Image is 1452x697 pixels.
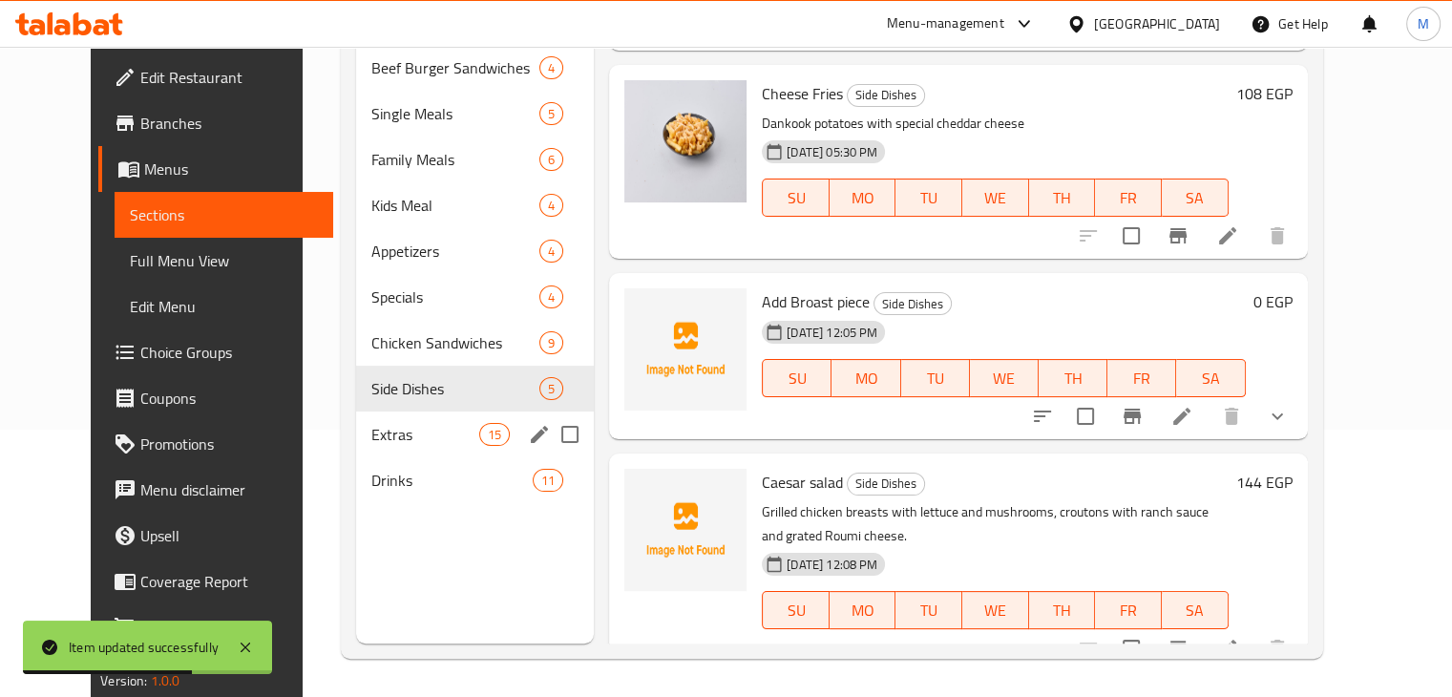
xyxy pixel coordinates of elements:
span: 4 [540,59,562,77]
button: delete [1254,213,1300,259]
span: Coupons [140,387,318,410]
span: 4 [540,243,562,261]
span: SA [1169,184,1221,212]
span: [DATE] 12:05 PM [779,324,885,342]
span: 4 [540,288,562,306]
img: Caesar salad [624,469,747,591]
span: WE [970,597,1021,624]
span: Version: [100,668,147,693]
div: Item updated successfully [69,637,219,658]
span: M [1418,13,1429,34]
div: items [539,148,563,171]
span: Beef Burger Sandwiches [371,56,539,79]
span: 4 [540,197,562,215]
span: [DATE] 05:30 PM [779,143,885,161]
span: MO [837,597,889,624]
div: Specials4 [356,274,594,320]
a: Coupons [98,375,333,421]
img: Add Broast piece [624,288,747,411]
button: SU [762,359,831,397]
button: WE [970,359,1039,397]
span: 5 [540,105,562,123]
div: Family Meals6 [356,137,594,182]
span: SA [1169,597,1221,624]
span: Extras [371,423,479,446]
div: items [479,423,510,446]
a: Choice Groups [98,329,333,375]
span: WE [970,184,1021,212]
button: SA [1162,591,1229,629]
span: Single Meals [371,102,539,125]
span: Drinks [371,469,533,492]
div: Side Dishes [371,377,539,400]
span: Grocery Checklist [140,616,318,639]
span: FR [1103,597,1154,624]
span: Add Broast piece [762,287,870,316]
span: Promotions [140,433,318,455]
span: TH [1037,597,1088,624]
span: 9 [540,334,562,352]
button: FR [1095,591,1162,629]
span: MO [837,184,889,212]
span: Select to update [1111,216,1151,256]
div: Side Dishes5 [356,366,594,412]
button: sort-choices [1020,393,1065,439]
span: Side Dishes [874,293,951,315]
span: Coverage Report [140,570,318,593]
span: SU [770,597,822,624]
span: TH [1046,365,1100,392]
a: Edit menu item [1216,637,1239,660]
span: Side Dishes [848,84,924,106]
span: TU [909,365,962,392]
div: items [539,331,563,354]
div: items [539,240,563,263]
button: MO [830,591,896,629]
div: Family Meals [371,148,539,171]
span: MO [839,365,893,392]
a: Edit menu item [1216,224,1239,247]
span: FR [1115,365,1168,392]
button: TU [895,591,962,629]
span: Menu disclaimer [140,478,318,501]
div: Appetizers [371,240,539,263]
span: Caesar salad [762,468,843,496]
div: items [539,194,563,217]
button: MO [830,179,896,217]
span: 1.0.0 [151,668,180,693]
span: FR [1103,184,1154,212]
div: Chicken Sandwiches [371,331,539,354]
h6: 108 EGP [1236,80,1293,107]
button: FR [1095,179,1162,217]
span: Cheese Fries [762,79,843,108]
a: Promotions [98,421,333,467]
a: Full Menu View [115,238,333,284]
div: items [539,285,563,308]
span: Full Menu View [130,249,318,272]
div: [GEOGRAPHIC_DATA] [1094,13,1220,34]
button: TU [895,179,962,217]
button: TH [1029,591,1096,629]
div: Side Dishes [873,292,952,315]
button: FR [1107,359,1176,397]
button: TH [1039,359,1107,397]
button: delete [1254,625,1300,671]
a: Branches [98,100,333,146]
button: WE [962,591,1029,629]
div: Beef Burger Sandwiches4 [356,45,594,91]
span: [DATE] 12:08 PM [779,556,885,574]
div: items [539,377,563,400]
span: Specials [371,285,539,308]
a: Menu disclaimer [98,467,333,513]
span: 11 [534,472,562,490]
button: WE [962,179,1029,217]
span: SA [1184,365,1237,392]
button: TU [901,359,970,397]
button: delete [1209,393,1254,439]
div: Side Dishes [847,84,925,107]
button: edit [525,420,554,449]
nav: Menu sections [356,37,594,511]
h6: 0 EGP [1253,288,1293,315]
